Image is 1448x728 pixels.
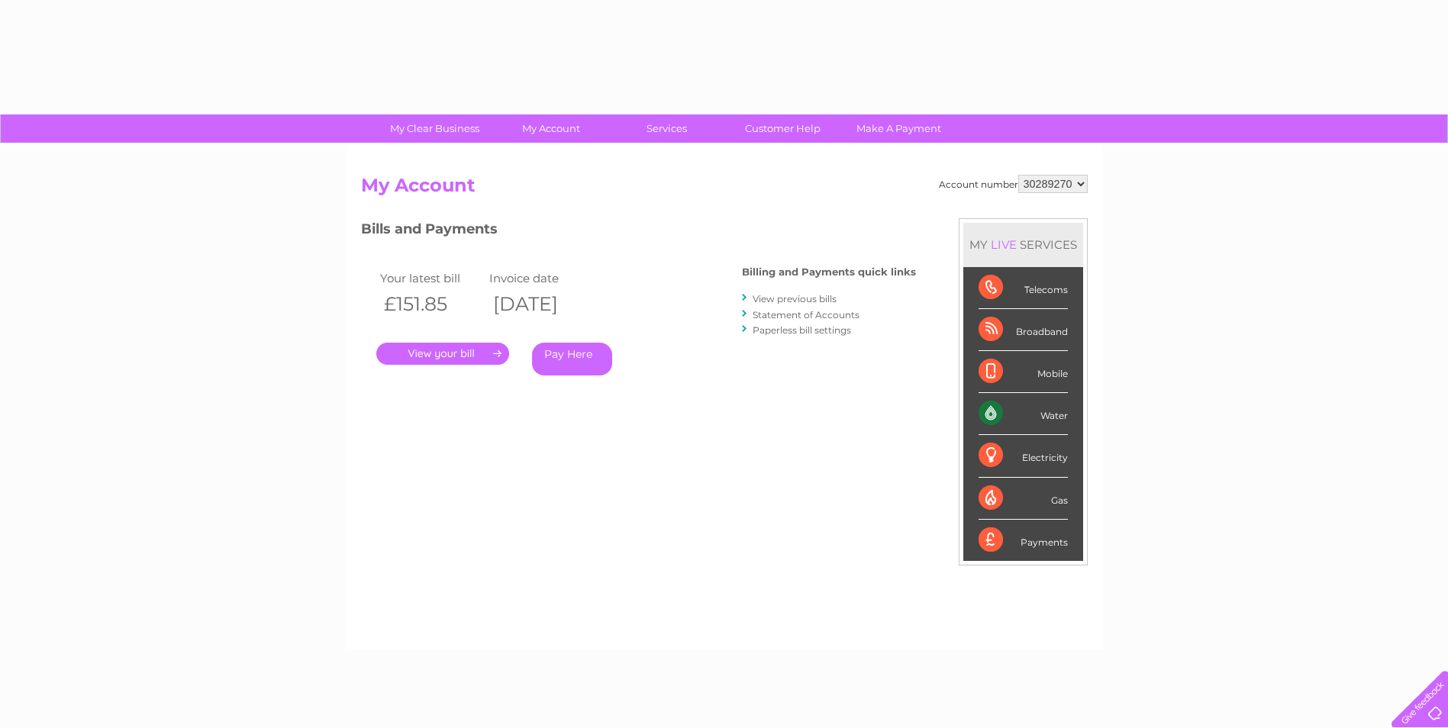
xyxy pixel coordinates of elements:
[742,266,916,278] h4: Billing and Payments quick links
[979,435,1068,477] div: Electricity
[753,293,837,304] a: View previous bills
[376,268,486,288] td: Your latest bill
[532,343,612,375] a: Pay Here
[963,223,1083,266] div: MY SERVICES
[376,288,486,320] th: £151.85
[939,175,1088,193] div: Account number
[979,520,1068,561] div: Payments
[988,237,1020,252] div: LIVE
[753,309,859,321] a: Statement of Accounts
[372,114,498,143] a: My Clear Business
[485,288,595,320] th: [DATE]
[979,393,1068,435] div: Water
[720,114,846,143] a: Customer Help
[753,324,851,336] a: Paperless bill settings
[361,218,916,245] h3: Bills and Payments
[604,114,730,143] a: Services
[361,175,1088,204] h2: My Account
[979,478,1068,520] div: Gas
[979,309,1068,351] div: Broadband
[488,114,614,143] a: My Account
[376,343,509,365] a: .
[979,267,1068,309] div: Telecoms
[979,351,1068,393] div: Mobile
[836,114,962,143] a: Make A Payment
[485,268,595,288] td: Invoice date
